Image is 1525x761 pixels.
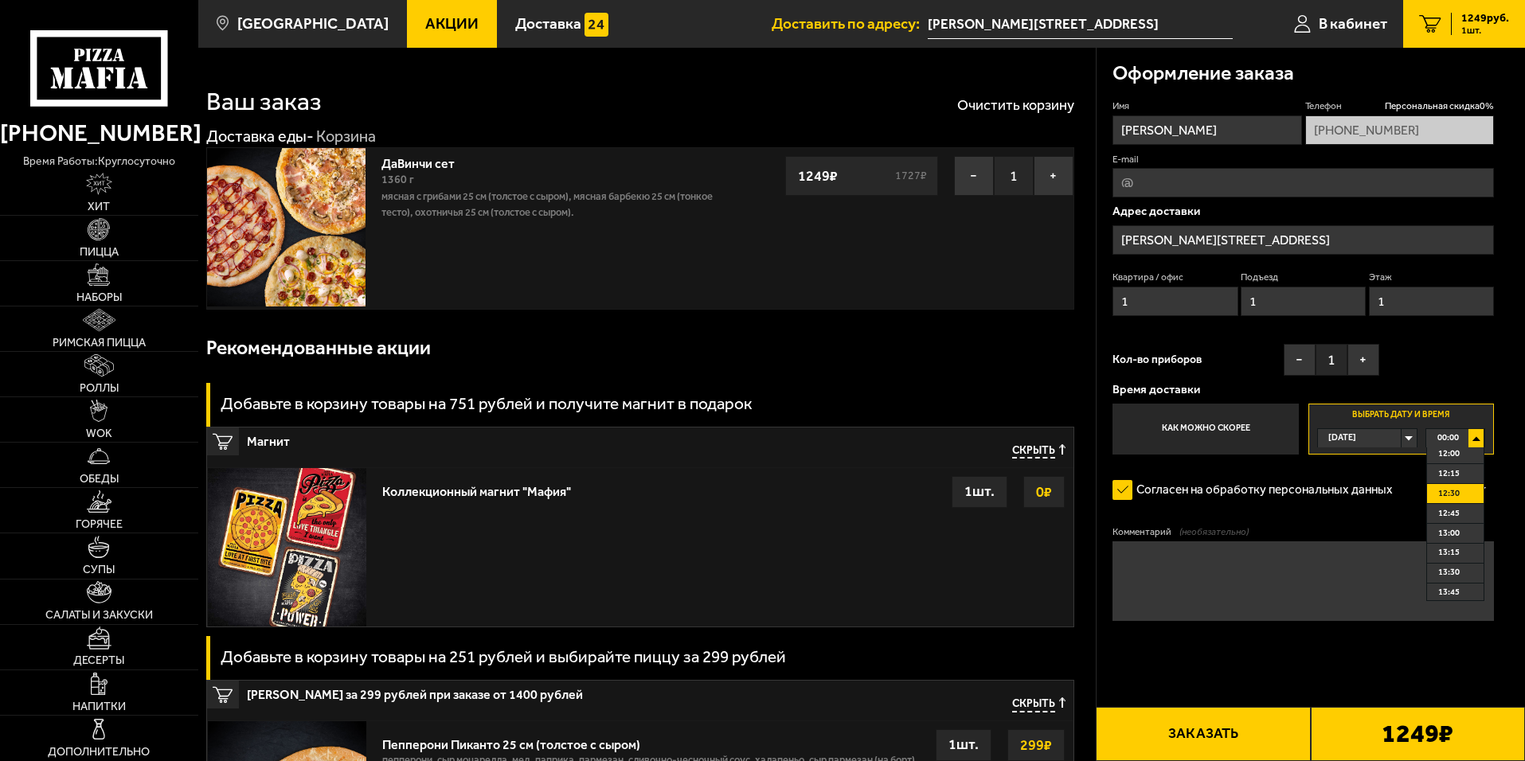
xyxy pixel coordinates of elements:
span: [DATE] [1328,429,1356,447]
label: Этаж [1369,271,1494,284]
input: Имя [1112,115,1301,145]
span: WOK [86,428,112,439]
span: 1360 г [381,173,414,186]
span: Скрыть [1012,697,1055,712]
div: 1 шт. [936,729,991,761]
div: Корзина [316,127,376,147]
label: Выбрать дату и время [1308,404,1494,455]
span: 12:00 [1438,445,1460,463]
span: Доставить по адресу: [772,16,928,31]
span: Супы [83,564,115,576]
button: Скрыть [1012,697,1066,712]
span: 12:45 [1438,505,1460,523]
h1: Ваш заказ [206,89,322,115]
a: ДаВинчи сет [381,151,471,171]
span: 13:00 [1438,525,1460,543]
span: Римская пицца [53,338,146,349]
strong: 299 ₽ [1016,730,1056,760]
h3: Добавьте в корзину товары на 751 рублей и получите магнит в подарок [221,396,752,412]
span: [PERSON_NAME] за 299 рублей при заказе от 1400 рублей [247,681,767,701]
div: 1 шт. [952,476,1007,508]
span: Напитки [72,701,126,712]
img: 15daf4d41897b9f0e9f617042186c801.svg [585,13,608,37]
span: Салаты и закуски [45,610,153,621]
p: Время доставки [1112,384,1494,396]
h3: Оформление заказа [1112,64,1294,84]
strong: 1249 ₽ [794,161,842,191]
b: 1249 ₽ [1382,721,1453,747]
button: + [1034,156,1073,196]
span: Наборы [76,292,122,303]
span: Кол-во приборов [1112,354,1202,365]
input: Ваш адрес доставки [928,10,1233,39]
s: 1727 ₽ [893,170,929,181]
span: [GEOGRAPHIC_DATA] [237,16,389,31]
label: Комментарий [1112,525,1494,539]
span: 1249 руб. [1461,13,1509,24]
span: Персональная скидка 0 % [1385,100,1494,113]
span: 12:30 [1438,485,1460,503]
span: Десерты [73,655,124,666]
button: + [1347,344,1379,376]
h3: Рекомендованные акции [206,338,431,358]
strong: 0 ₽ [1032,477,1056,507]
a: Коллекционный магнит "Мафия"0₽1шт. [207,467,1073,626]
input: +7 ( [1305,115,1494,145]
button: Заказать [1096,707,1310,761]
span: Скрыть [1012,444,1055,459]
span: Пицца [80,247,119,258]
span: (необязательно) [1179,525,1249,539]
input: @ [1112,168,1494,197]
button: Очистить корзину [957,98,1074,112]
span: Доставка [515,16,581,31]
h3: Добавьте в корзину товары на 251 рублей и выбирайте пиццу за 299 рублей [221,649,786,665]
span: 13:30 [1438,564,1460,582]
label: Как можно скорее [1112,404,1298,455]
label: Согласен на обработку персональных данных [1112,474,1409,506]
p: Мясная с грибами 25 см (толстое с сыром), Мясная Барбекю 25 см (тонкое тесто), Охотничья 25 см (т... [381,189,735,220]
label: Имя [1112,100,1301,113]
span: 13:45 [1438,583,1460,602]
span: 12:15 [1438,465,1460,483]
span: В кабинет [1319,16,1387,31]
label: E-mail [1112,153,1494,166]
span: Горячее [76,519,123,530]
label: Подъезд [1241,271,1366,284]
span: Хит [88,201,110,213]
button: − [1284,344,1316,376]
span: Дополнительно [48,747,150,758]
div: Пепперони Пиканто 25 см (толстое с сыром) [382,729,918,752]
div: Коллекционный магнит "Мафия" [382,476,571,499]
button: Скрыть [1012,444,1066,459]
span: 1 [1316,344,1347,376]
span: 13:15 [1438,544,1460,562]
p: Адрес доставки [1112,205,1494,217]
a: Доставка еды- [206,127,314,146]
button: − [954,156,994,196]
label: Телефон [1305,100,1494,113]
span: 1 [994,156,1034,196]
span: Роллы [80,383,119,394]
span: Магнит [247,427,767,448]
span: Обеды [80,474,119,485]
span: 1 шт. [1461,25,1509,35]
label: Квартира / офис [1112,271,1238,284]
span: Акции [425,16,479,31]
span: 00:00 [1437,429,1459,447]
